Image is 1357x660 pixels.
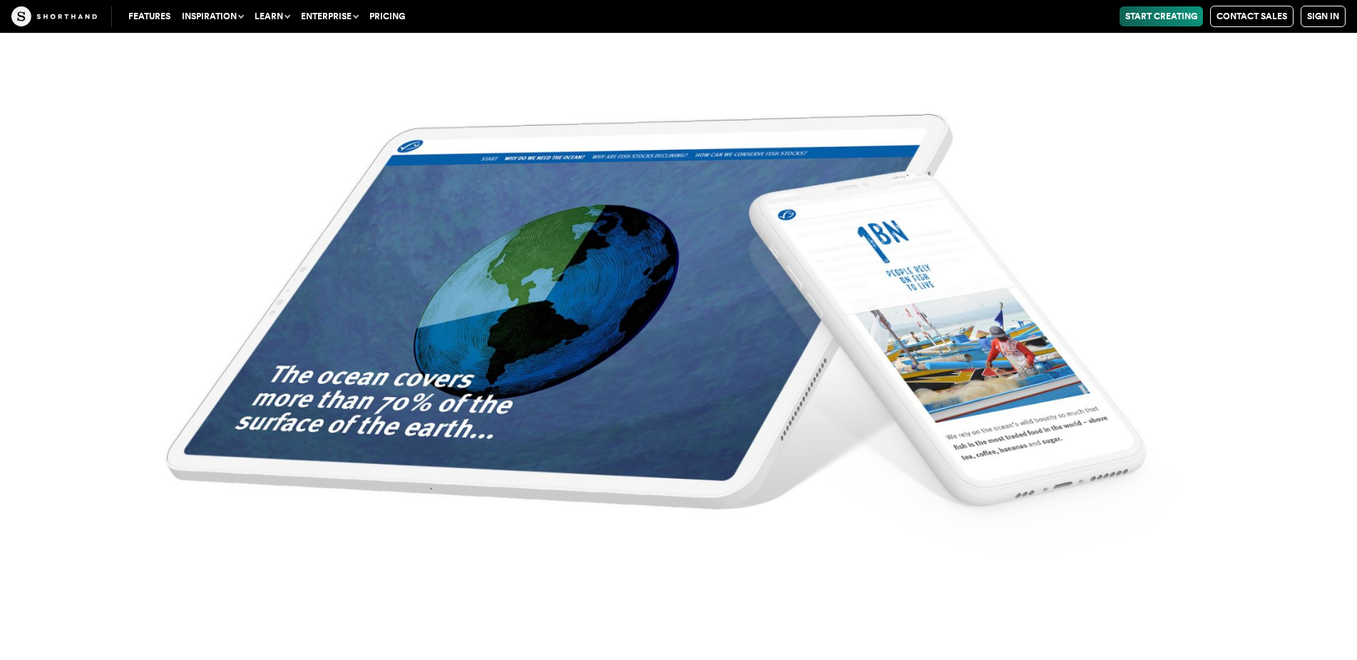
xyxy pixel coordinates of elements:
[1210,6,1294,27] a: Contact Sales
[249,6,295,26] button: Learn
[176,6,249,26] button: Inspiration
[1120,6,1203,26] a: Start Creating
[123,6,176,26] a: Features
[11,6,97,26] img: The Craft
[1301,6,1346,27] a: Sign in
[295,6,364,26] button: Enterprise
[364,6,411,26] a: Pricing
